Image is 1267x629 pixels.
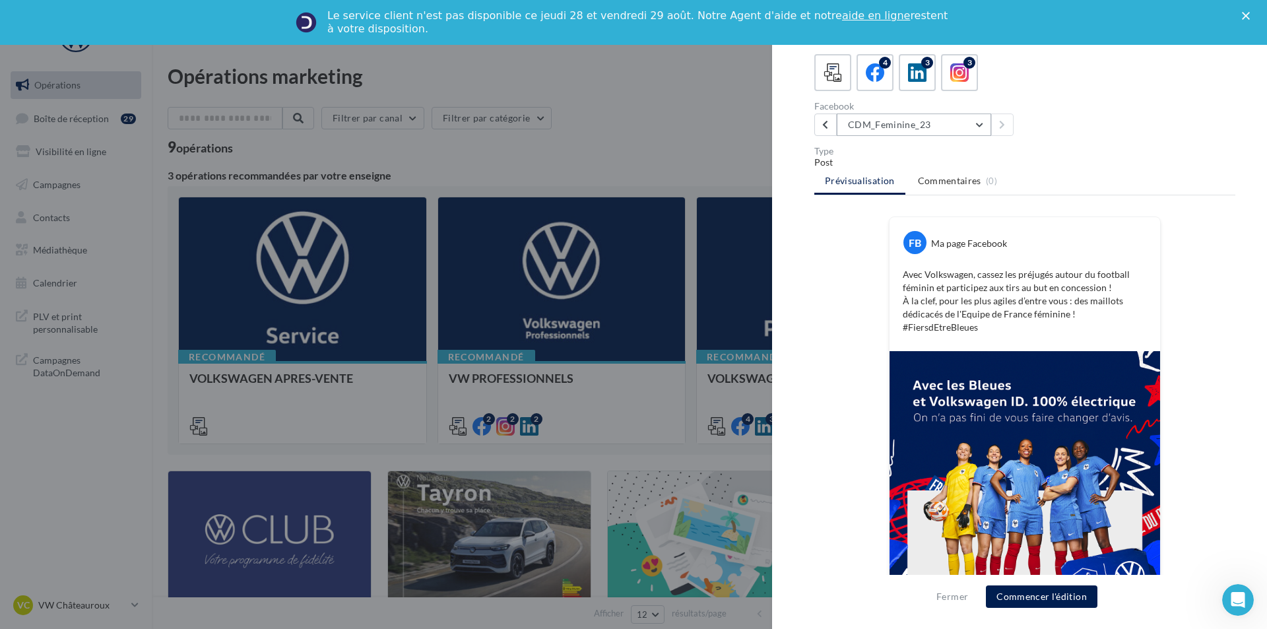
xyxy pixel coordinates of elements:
div: Fermer [1242,12,1255,20]
img: Profile image for Service-Client [296,12,317,33]
p: Avec Volkswagen, cassez les préjugés autour du football féminin et participez aux tirs au but en ... [903,268,1147,334]
span: (0) [986,176,997,186]
div: Post [814,156,1235,169]
div: Ma page Facebook [931,237,1007,250]
iframe: Intercom live chat [1222,584,1254,616]
span: Commentaires [918,174,981,187]
div: Le service client n'est pas disponible ce jeudi 28 et vendredi 29 août. Notre Agent d'aide et not... [327,9,950,36]
div: 3 [921,57,933,69]
div: 4 [879,57,891,69]
button: CDM_Feminine_23 [837,114,991,136]
button: Fermer [931,589,973,605]
div: Type [814,147,1235,156]
div: FB [903,231,926,254]
div: 3 [963,57,975,69]
a: aide en ligne [842,9,910,22]
div: Facebook [814,102,1020,111]
button: Commencer l'édition [986,585,1097,608]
